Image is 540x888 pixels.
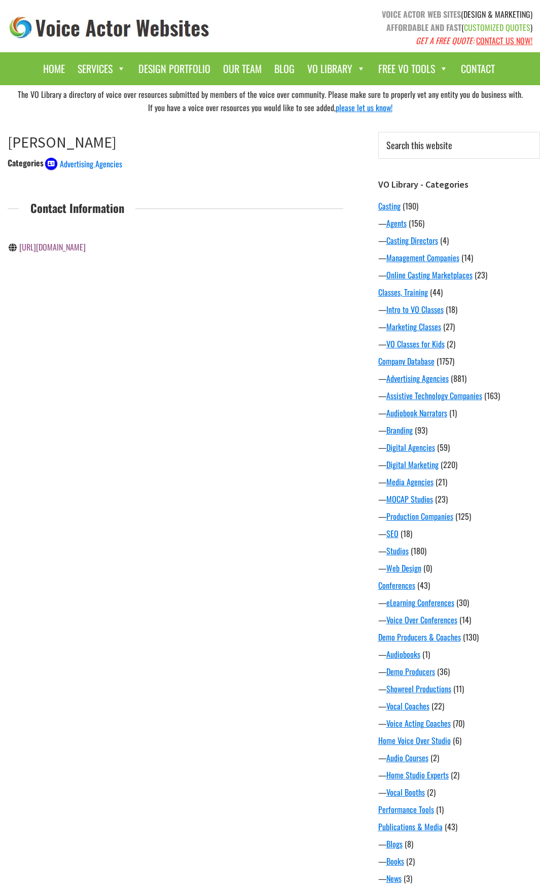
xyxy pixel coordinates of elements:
[386,217,407,229] a: Agents
[386,234,438,246] a: Casting Directors
[60,158,122,170] span: Advertising Agencies
[386,769,449,781] a: Home Studio Experts
[336,101,392,114] a: please let us know!
[386,527,399,540] a: SEO
[386,700,429,712] a: Vocal Coaches
[386,21,461,33] strong: AFFORDABLE AND FAST
[446,303,457,315] span: (18)
[378,631,461,643] a: Demo Producers & Coaches
[411,545,426,557] span: (180)
[8,157,44,169] div: Categories
[427,786,436,798] span: (2)
[459,614,471,626] span: (14)
[451,372,466,384] span: (881)
[8,133,343,276] article: Thomas Puckett
[378,355,435,367] a: Company Database
[386,648,420,660] a: Audiobooks
[404,872,412,884] span: (3)
[464,21,530,33] span: CUSTOMIZED QUOTES
[373,57,453,80] a: Free VO Tools
[386,424,413,436] a: Branding
[133,57,215,80] a: Design Portfolio
[386,545,409,557] a: Studios
[8,133,343,151] h1: [PERSON_NAME]
[453,717,464,729] span: (70)
[437,665,450,678] span: (36)
[386,683,451,695] a: Showreel Productions
[443,321,455,333] span: (27)
[451,769,459,781] span: (2)
[401,527,412,540] span: (18)
[449,407,457,419] span: (1)
[453,734,461,747] span: (6)
[430,286,443,298] span: (44)
[476,34,532,47] a: CONTACT US NOW!
[386,717,451,729] a: Voice Acting Coaches
[386,872,402,884] a: News
[386,562,421,574] a: Web Design
[386,786,425,798] a: Vocal Booths
[378,286,428,298] a: Classes, Training
[386,269,473,281] a: Online Casting Marketplaces
[475,269,487,281] span: (23)
[38,57,70,80] a: Home
[423,562,432,574] span: (0)
[386,476,434,488] a: Media Agencies
[405,838,413,850] span: (8)
[73,57,131,80] a: Services
[437,355,454,367] span: (1757)
[386,389,482,402] a: Assistive Technology Companies
[386,372,449,384] a: Advertising Agencies
[386,458,439,471] a: Digital Marketing
[386,665,435,678] a: Demo Producers
[455,510,471,522] span: (125)
[386,838,403,850] a: Blogs
[436,476,447,488] span: (21)
[453,683,464,695] span: (11)
[218,57,267,80] a: Our Team
[19,241,86,253] a: [URL][DOMAIN_NAME]
[386,321,441,333] a: Marketing Classes
[378,821,443,833] a: Publications & Media
[382,8,461,20] strong: VOICE ACTOR WEB SITES
[484,389,500,402] span: (163)
[463,631,479,643] span: (130)
[409,217,424,229] span: (156)
[8,14,211,41] img: voice_actor_websites_logo
[378,734,451,747] a: Home Voice Over Studio
[431,700,444,712] span: (22)
[378,579,415,591] a: Conferences
[386,596,454,609] a: eLearning Conferences
[386,510,453,522] a: Production Companies
[19,199,135,217] span: Contact Information
[386,855,404,867] a: Books
[386,441,435,453] a: Digital Agencies
[441,458,457,471] span: (220)
[386,338,445,350] a: VO Classes for Kids
[406,855,415,867] span: (2)
[386,752,428,764] a: Audio Courses
[403,200,418,212] span: (190)
[456,596,469,609] span: (30)
[386,407,447,419] a: Audiobook Narrators
[440,234,449,246] span: (4)
[278,8,533,47] p: (DESIGN & MARKETING) ( )
[456,57,500,80] a: Contact
[435,493,448,505] span: (23)
[386,252,459,264] a: Management Companies
[269,57,300,80] a: Blog
[386,303,444,315] a: Intro to VO Classes
[430,752,439,764] span: (2)
[386,614,457,626] a: Voice Over Conferences
[436,803,444,815] span: (1)
[447,338,455,350] span: (2)
[386,493,433,505] a: MOCAP Studios
[378,803,434,815] a: Performance Tools
[45,157,122,169] a: Advertising Agencies
[422,648,430,660] span: (1)
[417,579,430,591] span: (43)
[437,441,450,453] span: (59)
[445,821,457,833] span: (43)
[461,252,473,264] span: (14)
[302,57,371,80] a: VO Library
